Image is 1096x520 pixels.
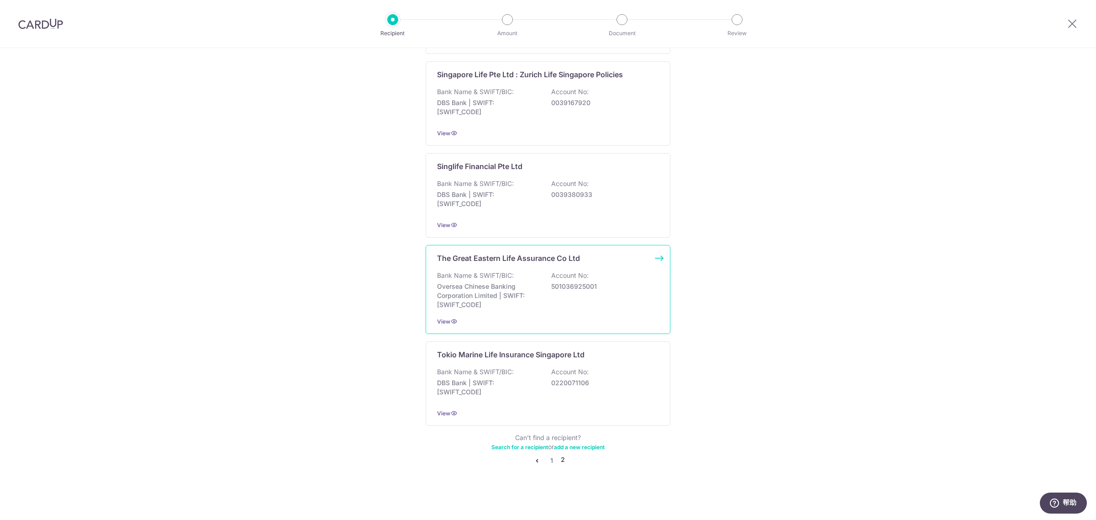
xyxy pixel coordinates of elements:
p: 0039380933 [551,190,653,199]
p: The Great Eastern Life Assurance Co Ltd [437,253,580,264]
p: 0039167920 [551,98,653,107]
nav: pager [426,455,670,466]
p: Account No: [551,271,589,280]
p: 501036925001 [551,282,653,291]
a: View [437,410,450,417]
p: Review [703,29,771,38]
p: DBS Bank | SWIFT: [SWIFT_CODE] [437,190,539,208]
a: View [437,318,450,325]
a: add a new recipient [554,444,605,451]
p: Account No: [551,87,589,96]
li: 2 [561,455,565,466]
p: Singlife Financial Pte Ltd [437,161,522,172]
p: 0220071106 [551,378,653,387]
p: Bank Name & SWIFT/BIC: [437,179,514,188]
p: Bank Name & SWIFT/BIC: [437,271,514,280]
iframe: 打开一个小组件，您可以在其中找到更多信息 [1039,493,1087,515]
a: View [437,222,450,228]
p: Account No: [551,179,589,188]
a: View [437,130,450,137]
a: Search for a recipient [491,444,548,451]
p: Document [588,29,656,38]
p: DBS Bank | SWIFT: [SWIFT_CODE] [437,98,539,117]
div: Can’t find a recipient? or [426,433,670,451]
a: 1 [546,455,557,466]
p: Tokio Marine Life Insurance Singapore Ltd [437,349,585,360]
p: DBS Bank | SWIFT: [SWIFT_CODE] [437,378,539,397]
img: CardUp [18,18,63,29]
p: Recipient [359,29,427,38]
p: Amount [474,29,541,38]
p: Oversea Chinese Banking Corporation Limited | SWIFT: [SWIFT_CODE] [437,282,539,309]
p: Singapore Life Pte Ltd : Zurich Life Singapore Policies [437,69,623,80]
p: Bank Name & SWIFT/BIC: [437,87,514,96]
p: Bank Name & SWIFT/BIC: [437,367,514,377]
p: Account No: [551,367,589,377]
